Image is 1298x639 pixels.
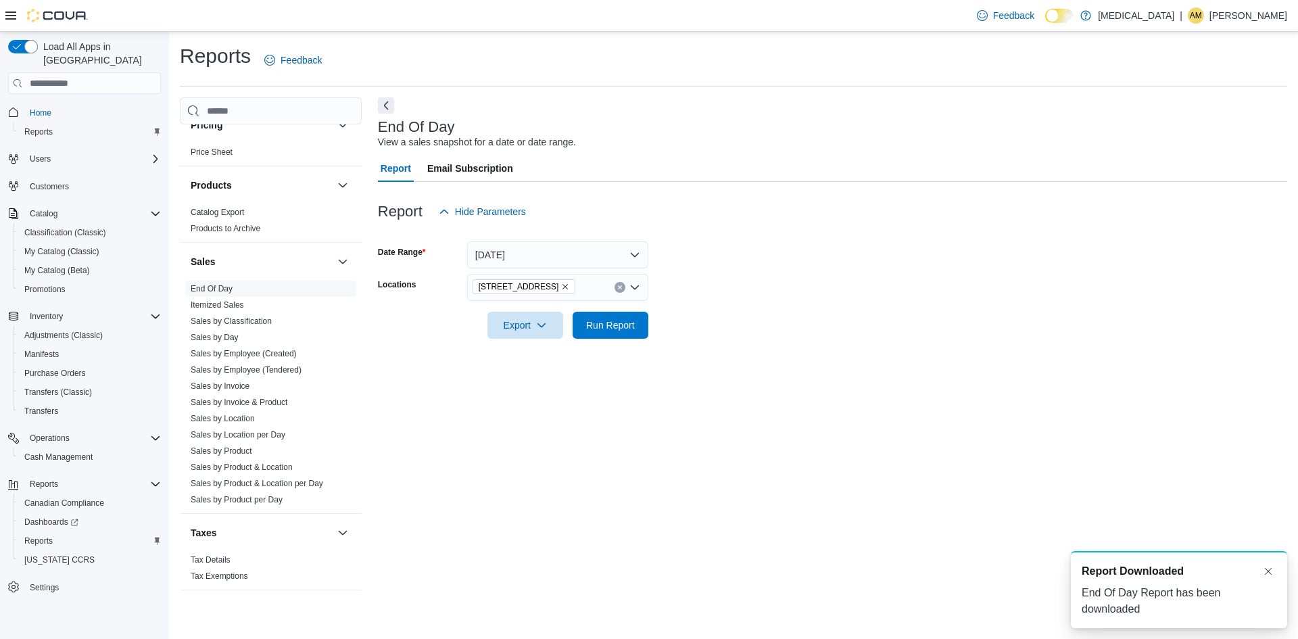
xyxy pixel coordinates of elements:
button: Inventory [24,308,68,325]
span: Operations [24,430,161,446]
span: Promotions [24,284,66,295]
span: Transfers (Classic) [24,387,92,398]
p: [MEDICAL_DATA] [1098,7,1174,24]
a: Sales by Invoice [191,381,249,391]
span: Feedback [281,53,322,67]
a: My Catalog (Beta) [19,262,95,279]
span: Adjustments (Classic) [24,330,103,341]
button: Transfers [14,402,166,421]
span: Operations [30,433,70,444]
span: Home [30,108,51,118]
a: Sales by Product [191,446,252,456]
p: [PERSON_NAME] [1209,7,1287,24]
span: Catalog [24,206,161,222]
span: Export [496,312,555,339]
a: Tax Exemptions [191,571,248,581]
button: Products [191,179,332,192]
span: Transfers (Classic) [19,384,161,400]
span: Dark Mode [1045,23,1046,24]
a: Tax Details [191,555,231,565]
span: My Catalog (Classic) [24,246,99,257]
button: Products [335,177,351,193]
span: Sales by Product [191,446,252,456]
a: Catalog Export [191,208,244,217]
h3: Products [191,179,232,192]
div: Sales [180,281,362,513]
button: Reports [14,531,166,550]
span: Hide Parameters [455,205,526,218]
span: Sales by Product & Location per Day [191,478,323,489]
span: Reports [30,479,58,490]
button: Reports [24,476,64,492]
p: | [1180,7,1182,24]
a: Feedback [971,2,1040,29]
span: [US_STATE] CCRS [24,554,95,565]
a: Adjustments (Classic) [19,327,108,344]
span: Load All Apps in [GEOGRAPHIC_DATA] [38,40,161,67]
button: Transfers (Classic) [14,383,166,402]
h3: Sales [191,255,216,268]
a: Price Sheet [191,147,233,157]
button: Dismiss toast [1260,563,1276,579]
a: Sales by Product per Day [191,495,283,504]
span: Products to Archive [191,223,260,234]
span: Reports [19,124,161,140]
button: Hide Parameters [433,198,531,225]
div: Products [180,204,362,242]
span: Sales by Product & Location [191,462,293,473]
button: My Catalog (Classic) [14,242,166,261]
span: Run Report [586,318,635,332]
button: Pricing [335,117,351,133]
span: Adjustments (Classic) [19,327,161,344]
div: Pricing [180,144,362,166]
a: End Of Day [191,284,233,293]
button: Canadian Compliance [14,494,166,513]
span: Transfers [19,403,161,419]
button: Reports [3,475,166,494]
a: Settings [24,579,64,596]
span: Purchase Orders [24,368,86,379]
button: Pricing [191,118,332,132]
span: Reports [19,533,161,549]
span: Classification (Classic) [24,227,106,238]
button: Operations [3,429,166,448]
button: Inventory [3,307,166,326]
a: Sales by Product & Location [191,463,293,472]
span: My Catalog (Beta) [24,265,90,276]
input: Dark Mode [1045,9,1074,23]
span: Price Sheet [191,147,233,158]
button: Sales [191,255,332,268]
a: Sales by Location [191,414,255,423]
span: Settings [30,582,59,593]
button: Home [3,102,166,122]
button: My Catalog (Beta) [14,261,166,280]
h3: Pricing [191,118,222,132]
button: Reports [14,122,166,141]
button: [US_STATE] CCRS [14,550,166,569]
a: Products to Archive [191,224,260,233]
span: Sales by Classification [191,316,272,327]
span: Feedback [993,9,1034,22]
span: AM [1190,7,1202,24]
span: My Catalog (Beta) [19,262,161,279]
button: Promotions [14,280,166,299]
span: Dashboards [24,517,78,527]
a: Reports [19,124,58,140]
span: Inventory [30,311,63,322]
button: Classification (Classic) [14,223,166,242]
span: Manifests [19,346,161,362]
a: Transfers [19,403,64,419]
a: Itemized Sales [191,300,244,310]
button: Settings [3,577,166,597]
label: Date Range [378,247,426,258]
label: Locations [378,279,416,290]
button: Users [3,149,166,168]
span: Sales by Day [191,332,239,343]
a: Sales by Location per Day [191,430,285,440]
span: Users [30,153,51,164]
button: Catalog [24,206,63,222]
a: Promotions [19,281,71,298]
span: Itemized Sales [191,300,244,310]
button: Next [378,97,394,114]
